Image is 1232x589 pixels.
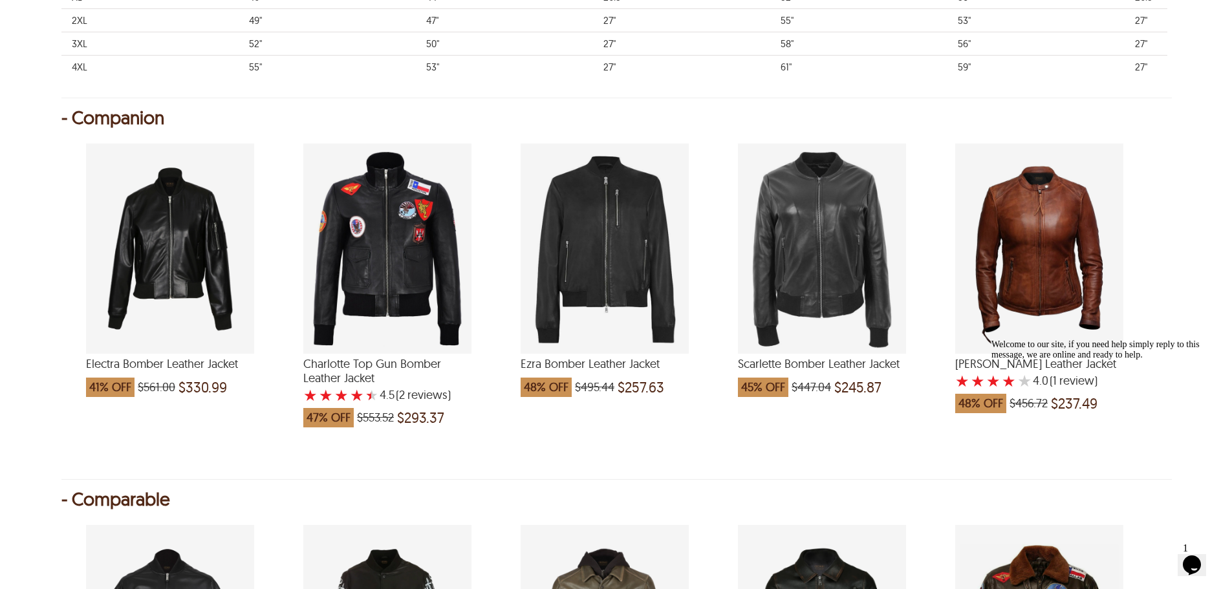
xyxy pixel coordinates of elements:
[405,389,448,402] span: reviews
[834,381,881,394] span: $245.87
[61,56,239,79] td: Used for size labels 4XL
[61,32,239,56] td: Used for size labels 3XL
[61,111,1171,124] div: - Companion
[971,374,985,387] label: 2 rating
[416,9,593,32] td: Body waist. 47"
[955,357,1123,371] span: Ayla Biker Leather Jacket
[955,374,969,387] label: 1 rating
[738,378,788,397] span: 45% OFF
[947,9,1125,32] td: Measurement of finished jacket waist. Circular measurement. 53"
[396,389,405,402] span: (2
[86,378,135,397] span: 41% OFF
[350,389,364,402] label: 4 rating
[738,345,906,397] a: Scarlette Bomber Leather Jacket which was at a price of $447.04, now after discount the price is
[86,357,254,371] span: Electra Bomber Leather Jacket
[397,411,444,424] span: $293.37
[416,56,593,79] td: Body waist. 53"
[380,389,394,402] label: 4.5
[239,56,416,79] td: Body chest. Circular measurement at about men's nipple height. 55"
[86,345,254,397] a: Electra Bomber Leather Jacket which was at a price of $561.00, now after discount the price is
[521,378,572,397] span: 48% OFF
[575,381,614,394] span: $495.44
[178,381,227,394] span: $330.99
[239,32,416,56] td: Body chest. Circular measurement at about men's nipple height. 52"
[61,493,1171,506] div: - Comparable
[618,381,664,394] span: $257.63
[947,56,1125,79] td: Measurement of finished jacket waist. Circular measurement. 59"
[303,408,354,427] span: 47% OFF
[1178,537,1219,576] iframe: chat widget
[365,389,378,402] label: 5 rating
[303,389,318,402] label: 1 rating
[61,9,239,32] td: Used for size labels 2XL
[738,357,906,371] span: Scarlette Bomber Leather Jacket
[947,32,1125,56] td: Measurement of finished jacket waist. Circular measurement. 56"
[303,345,471,427] a: Charlotte Top Gun Bomber Leather Jacket with a 4.5 Star Rating 2 Product Review which was at a pr...
[593,9,770,32] td: Body sleeve length. 27"
[986,334,1219,531] iframe: chat widget
[792,381,831,394] span: $447.04
[521,357,689,371] span: Ezra Bomber Leather Jacket
[303,357,471,385] span: Charlotte Top Gun Bomber Leather Jacket
[593,56,770,79] td: Body sleeve length. 27"
[319,389,333,402] label: 2 rating
[770,56,947,79] td: Measurement of finished jacket chest. Circular measurement. 61"
[357,411,394,424] span: $553.52
[239,9,416,32] td: Body chest. Circular measurement at about men's nipple height. 49"
[593,32,770,56] td: Body sleeve length. 27"
[770,9,947,32] td: Measurement of finished jacket chest. Circular measurement. 55"
[770,32,947,56] td: Measurement of finished jacket chest. Circular measurement. 58"
[521,345,689,397] a: Ezra Bomber Leather Jacket which was at a price of $495.44, now after discount the price is
[334,389,349,402] label: 3 rating
[416,32,593,56] td: Body waist. 50"
[5,5,238,26] div: Welcome to our site, if you need help simply reply to this message, we are online and ready to help.
[955,345,1123,413] a: Ayla Biker Leather Jacket with a 4 Star Rating 1 Product Review which was at a price of $456.72, ...
[5,5,213,25] span: Welcome to our site, if you need help simply reply to this message, we are online and ready to help.
[396,389,451,402] span: )
[138,381,175,394] span: $561.00
[955,394,1006,413] span: 48% OFF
